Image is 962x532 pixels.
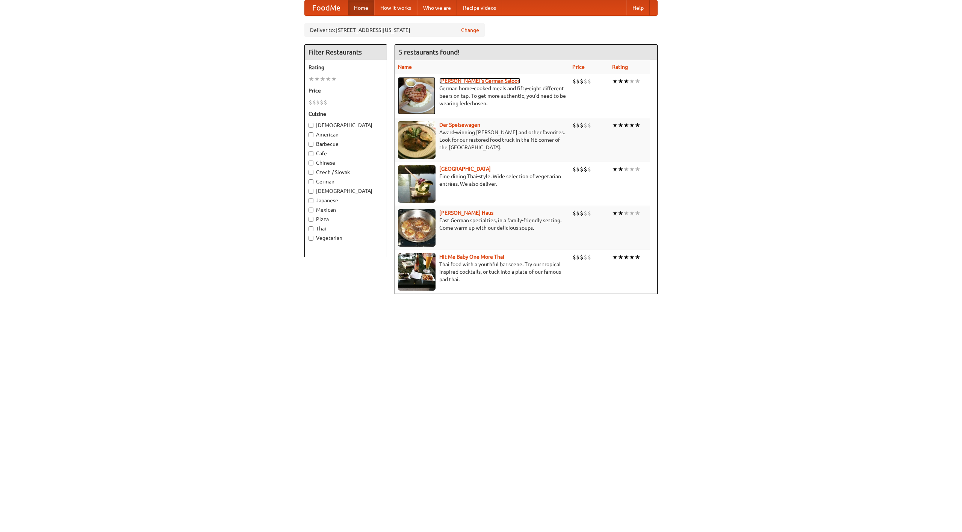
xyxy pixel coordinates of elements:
li: ★ [325,75,331,83]
li: $ [576,121,580,129]
li: $ [580,209,584,217]
a: Rating [612,64,628,70]
li: $ [320,98,324,106]
a: Help [626,0,650,15]
li: ★ [618,121,623,129]
p: Fine dining Thai-style. Wide selection of vegetarian entrées. We also deliver. [398,173,566,188]
input: American [309,132,313,137]
label: [DEMOGRAPHIC_DATA] [309,121,383,129]
li: $ [580,253,584,261]
label: Pizza [309,215,383,223]
li: $ [572,209,576,217]
p: Thai food with a youthful bar scene. Try our tropical inspired cocktails, or tuck into a plate of... [398,261,566,283]
li: $ [316,98,320,106]
li: ★ [618,77,623,85]
a: Change [461,26,479,34]
input: Japanese [309,198,313,203]
label: Thai [309,225,383,232]
li: ★ [618,209,623,217]
a: Who we are [417,0,457,15]
img: kohlhaus.jpg [398,209,436,247]
li: ★ [309,75,314,83]
li: $ [580,77,584,85]
ng-pluralize: 5 restaurants found! [399,49,460,56]
li: $ [312,98,316,106]
li: ★ [612,77,618,85]
input: Mexican [309,208,313,212]
li: ★ [623,209,629,217]
a: Name [398,64,412,70]
label: Japanese [309,197,383,204]
input: Pizza [309,217,313,222]
li: ★ [612,253,618,261]
label: American [309,131,383,138]
li: $ [572,121,576,129]
input: German [309,179,313,184]
a: [PERSON_NAME]'s German Saloon [439,78,520,84]
li: $ [584,121,587,129]
li: $ [587,165,591,173]
label: Barbecue [309,140,383,148]
li: ★ [612,209,618,217]
a: FoodMe [305,0,348,15]
li: $ [324,98,327,106]
a: [GEOGRAPHIC_DATA] [439,166,491,172]
li: ★ [629,165,635,173]
p: Award-winning [PERSON_NAME] and other favorites. Look for our restored food truck in the NE corne... [398,129,566,151]
img: esthers.jpg [398,77,436,115]
li: $ [576,253,580,261]
label: Mexican [309,206,383,214]
li: $ [587,121,591,129]
li: $ [576,209,580,217]
li: $ [584,209,587,217]
a: Der Speisewagen [439,122,480,128]
li: ★ [635,121,640,129]
img: babythai.jpg [398,253,436,291]
li: ★ [635,253,640,261]
li: ★ [623,253,629,261]
label: German [309,178,383,185]
input: Thai [309,226,313,231]
h5: Price [309,87,383,94]
input: Cafe [309,151,313,156]
li: ★ [635,77,640,85]
input: Czech / Slovak [309,170,313,175]
li: ★ [314,75,320,83]
li: ★ [320,75,325,83]
li: ★ [629,209,635,217]
h5: Rating [309,64,383,71]
li: ★ [629,253,635,261]
li: $ [587,253,591,261]
a: Hit Me Baby One More Thai [439,254,504,260]
h5: Cuisine [309,110,383,118]
li: ★ [635,209,640,217]
li: $ [587,209,591,217]
li: $ [580,121,584,129]
div: Deliver to: [STREET_ADDRESS][US_STATE] [304,23,485,37]
li: $ [580,165,584,173]
li: $ [576,77,580,85]
li: ★ [331,75,337,83]
a: Home [348,0,374,15]
input: [DEMOGRAPHIC_DATA] [309,123,313,128]
li: ★ [618,165,623,173]
a: How it works [374,0,417,15]
img: speisewagen.jpg [398,121,436,159]
li: $ [584,165,587,173]
li: $ [572,77,576,85]
li: $ [572,253,576,261]
li: ★ [618,253,623,261]
input: Chinese [309,161,313,165]
li: $ [309,98,312,106]
label: Vegetarian [309,234,383,242]
li: ★ [629,77,635,85]
li: ★ [623,165,629,173]
label: Chinese [309,159,383,167]
li: ★ [623,121,629,129]
li: $ [584,253,587,261]
li: $ [584,77,587,85]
